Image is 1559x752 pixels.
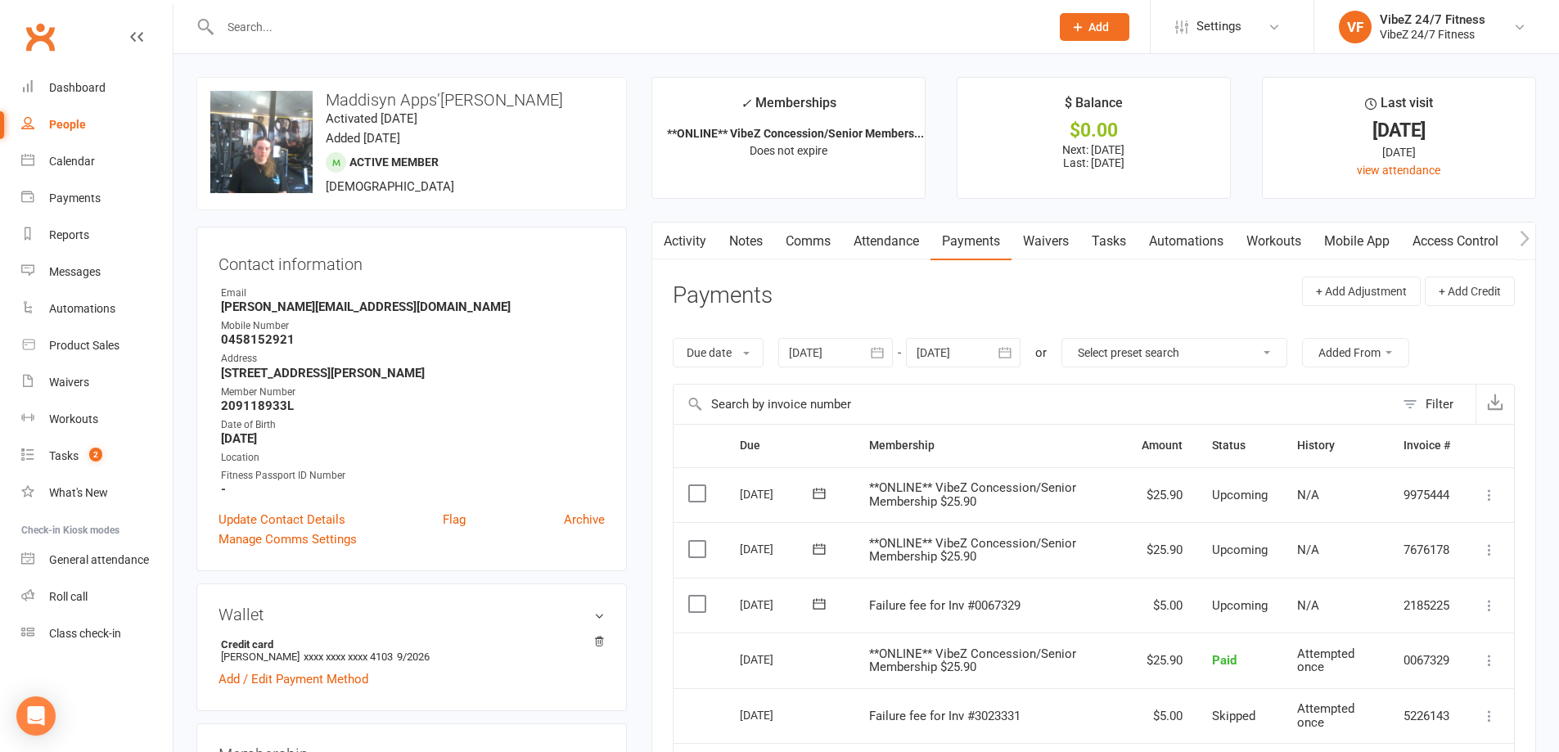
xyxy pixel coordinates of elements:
span: N/A [1297,543,1319,557]
a: Tasks [1080,223,1138,260]
button: + Add Credit [1425,277,1515,306]
div: Waivers [49,376,89,389]
a: Mobile App [1313,223,1401,260]
strong: - [221,482,605,497]
div: Member Number [221,385,605,400]
a: Product Sales [21,327,173,364]
a: Messages [21,254,173,290]
a: Update Contact Details [219,510,345,529]
span: Upcoming [1212,598,1268,613]
div: What's New [49,486,108,499]
a: Tasks 2 [21,438,173,475]
div: Tasks [49,449,79,462]
div: Product Sales [49,339,119,352]
span: Paid [1212,653,1237,668]
div: VF [1339,11,1372,43]
button: Filter [1395,385,1476,424]
span: xxxx xxxx xxxx 4103 [304,651,393,663]
div: Calendar [49,155,95,168]
div: Email [221,286,605,301]
div: VibeZ 24/7 Fitness [1380,12,1485,27]
a: Attendance [842,223,930,260]
h3: Contact information [219,249,605,273]
span: Attempted once [1297,701,1354,730]
th: Amount [1127,425,1197,466]
a: What's New [21,475,173,511]
h3: Payments [673,283,773,308]
div: Roll call [49,590,88,603]
span: Does not expire [750,144,827,157]
td: 7676178 [1389,522,1465,578]
td: $25.90 [1127,467,1197,523]
button: Add [1060,13,1129,41]
span: Failure fee for Inv #0067329 [869,598,1021,613]
a: Roll call [21,579,173,615]
td: 2185225 [1389,578,1465,633]
a: Dashboard [21,70,173,106]
strong: [PERSON_NAME][EMAIL_ADDRESS][DOMAIN_NAME] [221,299,605,314]
a: Flag [443,510,466,529]
th: History [1282,425,1389,466]
div: Messages [49,265,101,278]
a: Clubworx [20,16,61,57]
a: Comms [774,223,842,260]
p: Next: [DATE] Last: [DATE] [972,143,1215,169]
div: People [49,118,86,131]
strong: Credit card [221,638,597,651]
button: + Add Adjustment [1302,277,1421,306]
th: Invoice # [1389,425,1465,466]
div: $0.00 [972,122,1215,139]
span: Skipped [1212,709,1255,723]
input: Search... [215,16,1039,38]
div: Address [221,351,605,367]
li: [PERSON_NAME] [219,636,605,665]
span: N/A [1297,598,1319,613]
td: 9975444 [1389,467,1465,523]
div: VibeZ 24/7 Fitness [1380,27,1485,42]
a: General attendance kiosk mode [21,542,173,579]
span: N/A [1297,488,1319,502]
div: $ Balance [1065,92,1123,122]
span: Upcoming [1212,543,1268,557]
div: [DATE] [740,592,815,617]
div: Payments [49,191,101,205]
div: or [1035,343,1047,362]
div: Fitness Passport ID Number [221,468,605,484]
a: Activity [652,223,718,260]
div: Automations [49,302,115,315]
a: Reports [21,217,173,254]
h3: Wallet [219,606,605,624]
strong: [STREET_ADDRESS][PERSON_NAME] [221,366,605,381]
a: Class kiosk mode [21,615,173,652]
i: ✓ [741,96,751,111]
span: **ONLINE** VibeZ Concession/Senior Membership $25.90 [869,536,1076,565]
div: General attendance [49,553,149,566]
a: Notes [718,223,774,260]
a: Waivers [1012,223,1080,260]
td: $5.00 [1127,688,1197,744]
a: Add / Edit Payment Method [219,669,368,689]
td: $5.00 [1127,578,1197,633]
a: Access Control [1401,223,1510,260]
div: Date of Birth [221,417,605,433]
div: Location [221,450,605,466]
th: Status [1197,425,1282,466]
a: Workouts [21,401,173,438]
div: Workouts [49,412,98,426]
strong: [DATE] [221,431,605,446]
div: [DATE] [740,536,815,561]
button: Added From [1302,338,1409,367]
span: Settings [1196,8,1241,45]
a: People [21,106,173,143]
span: Add [1088,20,1109,34]
span: **ONLINE** VibeZ Concession/Senior Membership $25.90 [869,480,1076,509]
span: Upcoming [1212,488,1268,502]
h3: Maddisyn Apps’[PERSON_NAME] [210,91,613,109]
a: Archive [564,510,605,529]
a: Calendar [21,143,173,180]
div: [DATE] [1277,122,1521,139]
a: Workouts [1235,223,1313,260]
span: **ONLINE** VibeZ Concession/Senior Membership $25.90 [869,646,1076,675]
span: Active member [349,155,439,169]
time: Activated [DATE] [326,111,417,126]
